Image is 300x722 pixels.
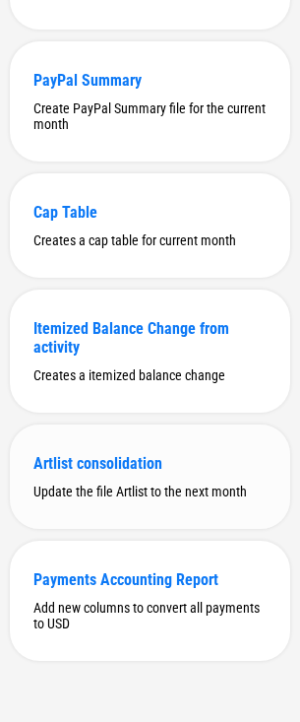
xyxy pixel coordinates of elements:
[33,203,267,222] div: Cap Table
[33,367,267,383] div: Creates a itemized balance change
[33,100,267,132] div: Create PayPal Summary file for the current month
[33,319,267,357] div: Itemized Balance Change from activity
[33,600,267,631] div: Add new columns to convert all payments to USD
[33,71,267,90] div: PayPal Summary
[33,232,267,248] div: Creates a cap table for current month
[33,454,267,473] div: Artlist consolidation
[33,570,267,589] div: Payments Accounting Report
[33,484,267,499] div: Update the file Artlist to the next month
